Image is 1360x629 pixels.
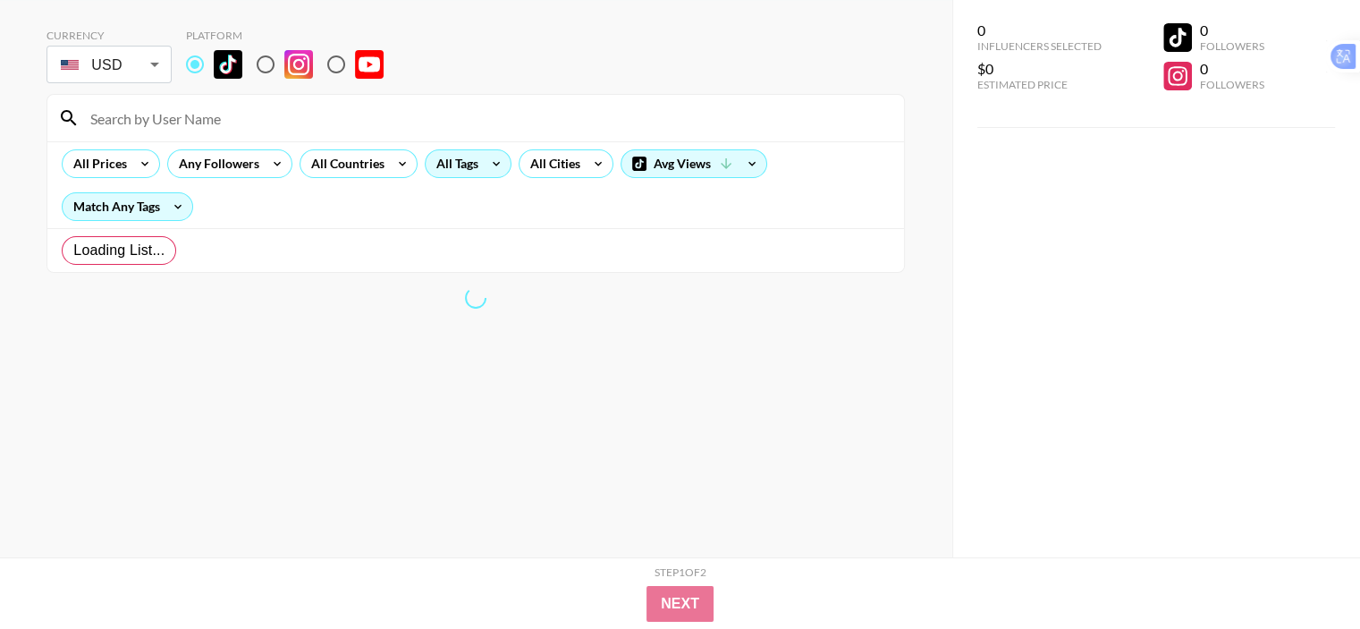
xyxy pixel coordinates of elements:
[73,240,165,261] span: Loading List...
[426,150,482,177] div: All Tags
[63,150,131,177] div: All Prices
[1271,540,1339,608] iframe: Drift Widget Chat Controller
[977,60,1102,78] div: $0
[465,287,486,309] span: Refreshing bookers, clients, talent, talent...
[655,565,706,579] div: Step 1 of 2
[300,150,388,177] div: All Countries
[1199,39,1263,53] div: Followers
[355,50,384,79] img: YouTube
[214,50,242,79] img: TikTok
[168,150,263,177] div: Any Followers
[1199,21,1263,39] div: 0
[520,150,584,177] div: All Cities
[646,586,714,622] button: Next
[63,193,192,220] div: Match Any Tags
[621,150,766,177] div: Avg Views
[50,49,168,81] div: USD
[1199,60,1263,78] div: 0
[46,29,172,42] div: Currency
[284,50,313,79] img: Instagram
[977,39,1102,53] div: Influencers Selected
[977,21,1102,39] div: 0
[977,78,1102,91] div: Estimated Price
[186,29,398,42] div: Platform
[80,104,893,132] input: Search by User Name
[1199,78,1263,91] div: Followers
